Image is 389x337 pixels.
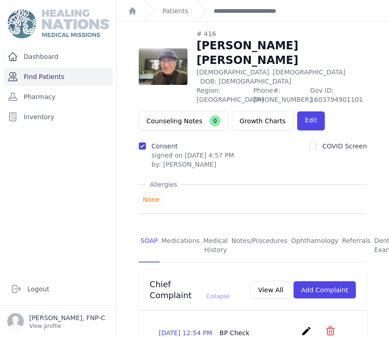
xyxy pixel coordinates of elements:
[202,229,230,263] a: Medical History
[220,329,250,337] span: BP Check
[197,38,367,68] h1: [PERSON_NAME] [PERSON_NAME]
[29,313,105,322] p: [PERSON_NAME], FNP-C
[210,116,221,126] span: 0
[29,322,105,330] p: View profile
[197,68,367,86] p: [DEMOGRAPHIC_DATA]
[200,78,292,85] span: DOB: [DEMOGRAPHIC_DATA]
[251,281,291,299] button: View All
[139,229,160,263] a: SOAP
[322,142,367,150] label: COVID Screen
[206,293,230,300] span: Collapse
[197,29,367,38] div: # 416
[139,111,228,131] button: Counseling Notes0
[297,111,325,131] a: Edit
[230,229,289,263] a: Notes/Procedures
[146,180,181,189] span: Allergies
[152,151,234,160] p: signed on [DATE] 4:57 PM
[7,9,109,38] img: Medical Missions EMR
[150,279,243,301] h3: Chief Complaint
[4,47,113,66] a: Dashboard
[139,48,188,85] img: BRwdbT4KlzWfAAAAJXRFWHRkYXRlOmNyZWF0ZQAyMDI0LTA2LTIwVDE2OjEwOjM4KzAwOjAwWNnGyQAAACV0RVh0ZGF0ZTptb...
[4,68,113,86] a: Find Patients
[4,88,113,106] a: Pharmacy
[273,68,346,76] span: [DEMOGRAPHIC_DATA]
[139,193,164,206] span: None
[341,229,373,263] a: Referrals
[4,108,113,126] a: Inventory
[160,229,202,263] a: Medications
[310,86,367,104] span: Gov ID: 1603794901101
[152,142,178,150] label: Consent
[197,86,248,104] span: Region: [GEOGRAPHIC_DATA]
[7,313,109,330] a: [PERSON_NAME], FNP-C View profile
[294,281,356,299] button: Add Complaint
[163,6,188,16] a: Patients
[152,160,234,169] div: by: [PERSON_NAME]
[232,111,294,131] a: Growth Charts
[139,229,367,263] nav: Tabs
[253,86,305,104] span: Phone#: [PHONE_NUMBER]
[301,326,312,337] i: create
[7,280,109,298] a: Logout
[289,229,341,263] a: Ophthamology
